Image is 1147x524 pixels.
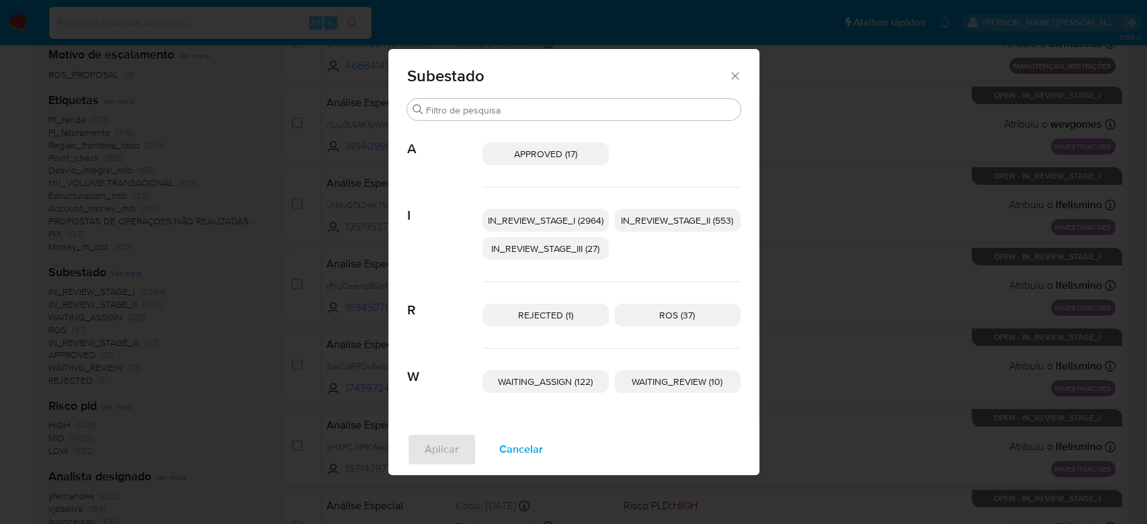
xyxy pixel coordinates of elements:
span: IN_REVIEW_STAGE_III (27) [491,242,599,255]
div: REJECTED (1) [482,304,609,326]
div: IN_REVIEW_STAGE_III (27) [482,237,609,260]
button: Cancelar [482,433,560,466]
span: A [407,121,482,157]
div: ROS (37) [614,304,740,326]
span: APPROVED (17) [514,147,577,161]
span: WAITING_ASSIGN (122) [498,375,593,388]
div: WAITING_ASSIGN (122) [482,370,609,393]
span: W [407,349,482,385]
button: Buscar [413,104,423,115]
input: Filtro de pesquisa [426,104,735,116]
button: Fechar [728,69,740,81]
span: I [407,187,482,224]
span: REJECTED (1) [518,308,573,322]
div: WAITING_REVIEW (10) [614,370,740,393]
span: R [407,282,482,318]
span: IN_REVIEW_STAGE_I (2964) [488,214,603,227]
div: IN_REVIEW_STAGE_II (553) [614,209,740,232]
span: IN_REVIEW_STAGE_II (553) [621,214,733,227]
span: WAITING_REVIEW (10) [632,375,722,388]
span: Subestado [407,68,729,84]
span: Cancelar [499,435,543,464]
div: APPROVED (17) [482,142,609,165]
span: ROS (37) [659,308,695,322]
div: IN_REVIEW_STAGE_I (2964) [482,209,609,232]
